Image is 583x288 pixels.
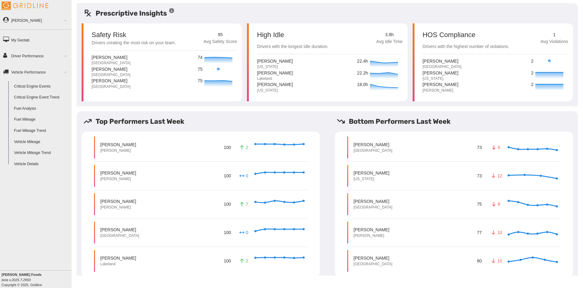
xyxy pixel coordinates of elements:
p: [PERSON_NAME] [353,142,392,148]
p: [PERSON_NAME] [100,170,136,176]
h5: Top Performers Last Week [83,116,325,127]
p: 74 [198,54,203,61]
p: [PERSON_NAME] [100,198,136,204]
h5: Prescriptive Insights [83,8,175,18]
p: Safety Risk [92,31,126,38]
p: 100 [223,257,232,265]
p: [GEOGRAPHIC_DATA] [100,233,139,238]
a: Critical Engine Event Trend [11,92,72,103]
p: 1 [541,31,568,38]
p: [GEOGRAPHIC_DATA] [353,205,392,210]
p: [PERSON_NAME] [92,66,130,72]
p: [PERSON_NAME] [353,255,392,261]
p: 75 [198,66,203,73]
p: 100 [223,228,232,237]
p: [PERSON_NAME] [423,88,458,93]
a: Fuel Analysis [11,103,72,114]
p: 18.0h [357,81,368,88]
a: Vehicle Details [11,159,72,170]
a: Vehicle Mileage [11,137,72,148]
p: [PERSON_NAME] [92,54,130,60]
p: [US_STATE] [257,64,293,70]
p: [US_STATE] [353,176,389,182]
p: [GEOGRAPHIC_DATA] [92,72,130,78]
p: [PERSON_NAME] [100,255,136,261]
p: 2 [531,58,534,65]
i: beta v.2025.7.2993 [2,278,31,282]
p: Drivers with the longest idle duration. [257,43,329,50]
p: 77 [476,228,483,237]
p: [PERSON_NAME] [100,142,136,148]
p: [PERSON_NAME] [353,170,389,176]
p: [PERSON_NAME] [257,81,293,88]
p: 0 [239,229,249,236]
p: 100 [223,200,232,208]
p: 22.2h [357,70,368,77]
p: Drivers with the highest number of violations. [423,43,510,50]
p: [PERSON_NAME] [100,176,136,182]
p: 80 [476,257,483,265]
p: [US_STATE] [423,76,458,81]
p: 100 [223,143,232,151]
p: Avg Idle Time [376,38,403,45]
p: 7 [239,201,249,207]
p: 10 [491,229,501,236]
p: 10 [491,258,501,264]
a: Vehicle Mileage Trend [11,147,72,159]
p: [PERSON_NAME] [353,227,389,233]
a: Fuel Mileage [11,114,72,125]
p: [GEOGRAPHIC_DATA] [353,148,392,153]
p: [PERSON_NAME] [100,148,136,153]
b: [PERSON_NAME] Foods [2,273,41,276]
p: 2 [531,81,534,88]
p: [PERSON_NAME] [423,58,462,64]
p: 22.4h [357,58,368,65]
p: Drivers creating the most risk on your team. [92,40,176,46]
p: [PERSON_NAME] [257,58,293,64]
p: 75 [476,200,483,208]
a: Fuel Mileage Trend [11,125,72,137]
p: 8 [491,201,501,207]
a: Critical Engine Events [11,81,72,92]
p: 0 [239,173,249,179]
p: 75 [198,78,203,84]
p: [PERSON_NAME] [257,70,293,76]
div: Copyright © 2025, Gridline [2,272,72,287]
p: 100 [223,171,232,180]
p: [PERSON_NAME] [423,70,458,76]
p: HOS Compliance [423,31,510,38]
p: [PERSON_NAME] [100,205,136,210]
p: [PERSON_NAME] [353,233,389,238]
p: [GEOGRAPHIC_DATA] [423,64,462,70]
p: Lakeland [257,76,293,81]
p: Lakeland [100,262,136,267]
p: 2 [531,70,534,77]
p: [GEOGRAPHIC_DATA] [92,60,130,66]
p: 73 [476,171,483,180]
p: [PERSON_NAME] [353,198,392,204]
p: [PERSON_NAME] [423,81,458,88]
p: Avg Safety Score [203,38,237,45]
p: [PERSON_NAME] [100,227,139,233]
p: [GEOGRAPHIC_DATA] [353,262,392,267]
p: 2 [239,258,249,264]
p: Avg Violations [541,38,568,45]
p: 73 [476,143,483,151]
p: [PERSON_NAME] [92,78,130,84]
p: High Idle [257,31,329,38]
p: 95 [203,31,237,38]
p: 12 [491,173,501,179]
h5: Bottom Performers Last Week [337,116,578,127]
p: 6 [491,144,501,151]
p: 2 [239,144,249,151]
p: [US_STATE] [257,88,293,93]
img: Gridline [2,2,48,10]
p: [GEOGRAPHIC_DATA] [92,84,130,89]
p: 3.8h [376,31,403,38]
